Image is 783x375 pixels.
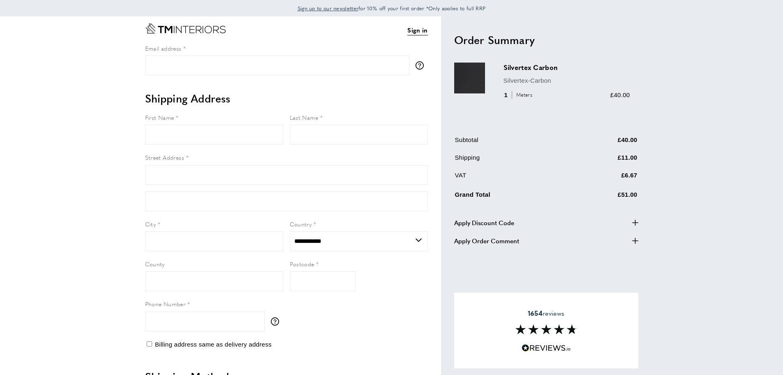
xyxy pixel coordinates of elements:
[298,5,486,12] span: for 10% off your first order *Only applies to full RRP
[145,153,185,161] span: Street Address
[145,44,182,52] span: Email address
[610,91,630,98] span: £40.00
[515,324,577,334] img: Reviews section
[504,90,535,100] div: 1
[298,4,359,12] a: Sign up to our newsletter
[145,220,156,228] span: City
[147,341,152,347] input: Billing address same as delivery address
[504,76,630,86] p: Silvertex-Carbon
[145,113,174,121] span: First Name
[528,309,564,317] span: reviews
[407,25,427,35] a: Sign in
[512,91,534,99] span: Meters
[454,236,519,246] span: Apply Order Comment
[155,341,272,348] span: Billing address same as delivery address
[573,153,637,169] td: £11.00
[573,170,637,186] td: £6.67
[522,344,571,352] img: Reviews.io 5 stars
[528,308,543,318] strong: 1654
[455,153,572,169] td: Shipping
[454,33,638,47] h2: Order Summary
[573,135,637,151] td: £40.00
[290,260,314,268] span: Postcode
[454,218,514,228] span: Apply Discount Code
[145,91,428,106] h2: Shipping Address
[290,113,319,121] span: Last Name
[416,61,428,70] button: More information
[455,170,572,186] td: VAT
[455,135,572,151] td: Subtotal
[504,63,630,72] h3: Silvertex Carbon
[290,220,312,228] span: Country
[455,188,572,206] td: Grand Total
[454,63,485,93] img: Silvertex Carbon
[298,5,359,12] span: Sign up to our newsletter
[573,188,637,206] td: £51.00
[145,300,186,308] span: Phone Number
[145,260,165,268] span: County
[271,317,283,326] button: More information
[145,23,226,34] a: Go to Home page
